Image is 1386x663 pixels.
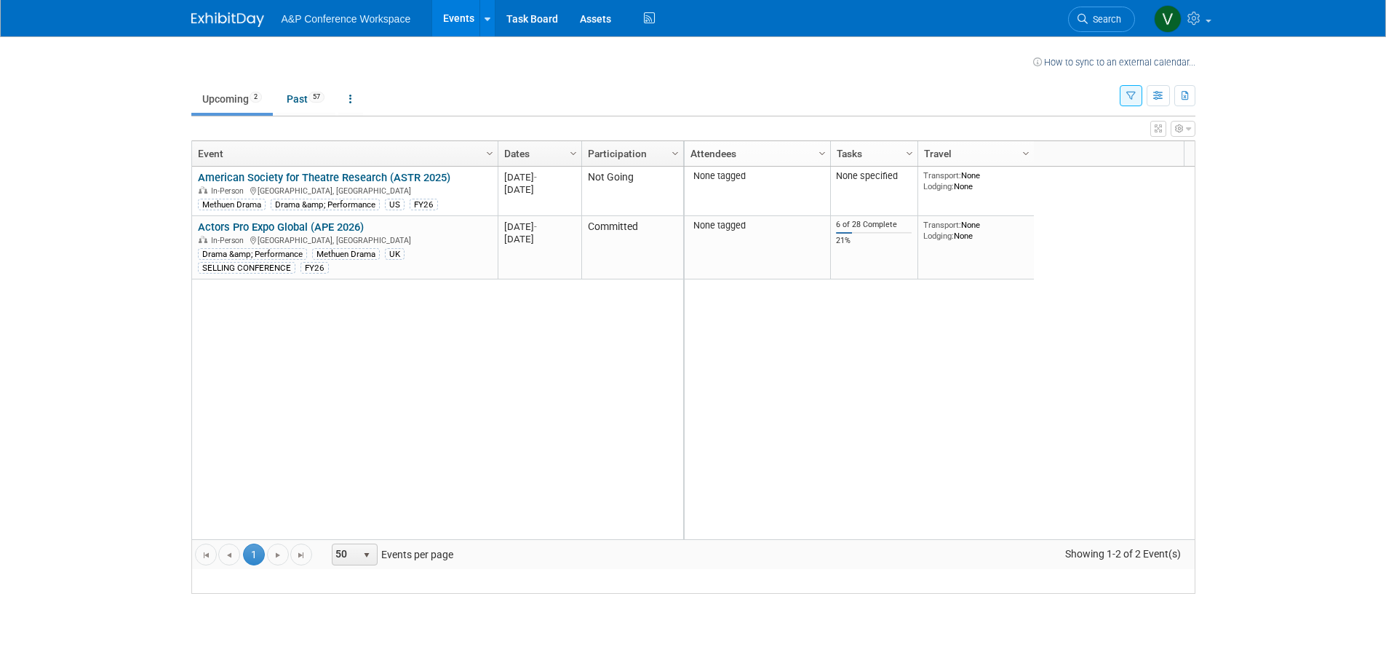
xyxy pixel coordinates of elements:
a: Past57 [276,85,335,113]
span: Column Settings [567,148,579,159]
span: Go to the previous page [223,549,235,561]
span: 50 [332,544,357,565]
span: Go to the last page [295,549,307,561]
span: Column Settings [904,148,915,159]
div: None tagged [690,170,824,182]
a: Event [198,141,488,166]
div: [GEOGRAPHIC_DATA], [GEOGRAPHIC_DATA] [198,184,491,196]
span: In-Person [211,186,248,196]
a: Dates [504,141,572,166]
span: In-Person [211,236,248,245]
a: Upcoming2 [191,85,273,113]
span: Column Settings [669,148,681,159]
span: Search [1088,14,1121,25]
a: How to sync to an external calendar... [1033,57,1195,68]
div: None tagged [690,220,824,231]
span: 1 [243,544,265,565]
div: Methuen Drama [312,248,380,260]
div: 21% [836,236,912,246]
div: FY26 [300,262,329,274]
div: None None [923,220,1028,241]
span: Go to the next page [272,549,284,561]
a: Attendees [690,141,821,166]
img: ExhibitDay [191,12,264,27]
div: Drama &amp; Performance [198,248,307,260]
div: [DATE] [504,171,575,183]
div: [DATE] [504,221,575,233]
a: American Society for Theatre Research (ASTR 2025) [198,171,450,184]
span: Lodging: [923,181,954,191]
a: Actors Pro Expo Global (APE 2026) [198,221,364,234]
span: Transport: [923,220,961,230]
div: Methuen Drama [198,199,266,210]
img: In-Person Event [199,186,207,194]
a: Column Settings [482,141,498,163]
span: Column Settings [1020,148,1032,159]
div: None None [923,170,1028,191]
a: Column Settings [1018,141,1034,163]
a: Go to the previous page [218,544,240,565]
a: Participation [588,141,674,166]
img: In-Person Event [199,236,207,243]
span: Transport: [923,170,961,180]
span: 2 [250,92,262,103]
td: Committed [581,216,683,279]
div: US [385,199,405,210]
div: [DATE] [504,233,575,245]
a: Column Settings [667,141,683,163]
span: - [534,172,537,183]
div: [GEOGRAPHIC_DATA], [GEOGRAPHIC_DATA] [198,234,491,246]
div: UK [385,248,405,260]
span: Lodging: [923,231,954,241]
a: Column Settings [814,141,830,163]
span: Column Settings [484,148,495,159]
a: Column Settings [565,141,581,163]
a: Column Settings [901,141,917,163]
div: 6 of 28 Complete [836,220,912,230]
span: Column Settings [816,148,828,159]
a: Go to the last page [290,544,312,565]
a: Tasks [837,141,908,166]
td: Not Going [581,167,683,216]
div: [DATE] [504,183,575,196]
span: select [361,549,373,561]
span: 57 [308,92,324,103]
span: - [534,221,537,232]
div: None specified [836,170,912,182]
span: Events per page [313,544,468,565]
span: Showing 1-2 of 2 Event(s) [1051,544,1194,564]
span: Go to the first page [200,549,212,561]
span: A&P Conference Workspace [282,13,411,25]
a: Travel [924,141,1024,166]
div: SELLING CONFERENCE [198,262,295,274]
div: FY26 [410,199,438,210]
a: Go to the first page [195,544,217,565]
a: Go to the next page [267,544,289,565]
div: Drama &amp; Performance [271,199,380,210]
a: Search [1068,7,1135,32]
img: Vivien Quick [1154,5,1182,33]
